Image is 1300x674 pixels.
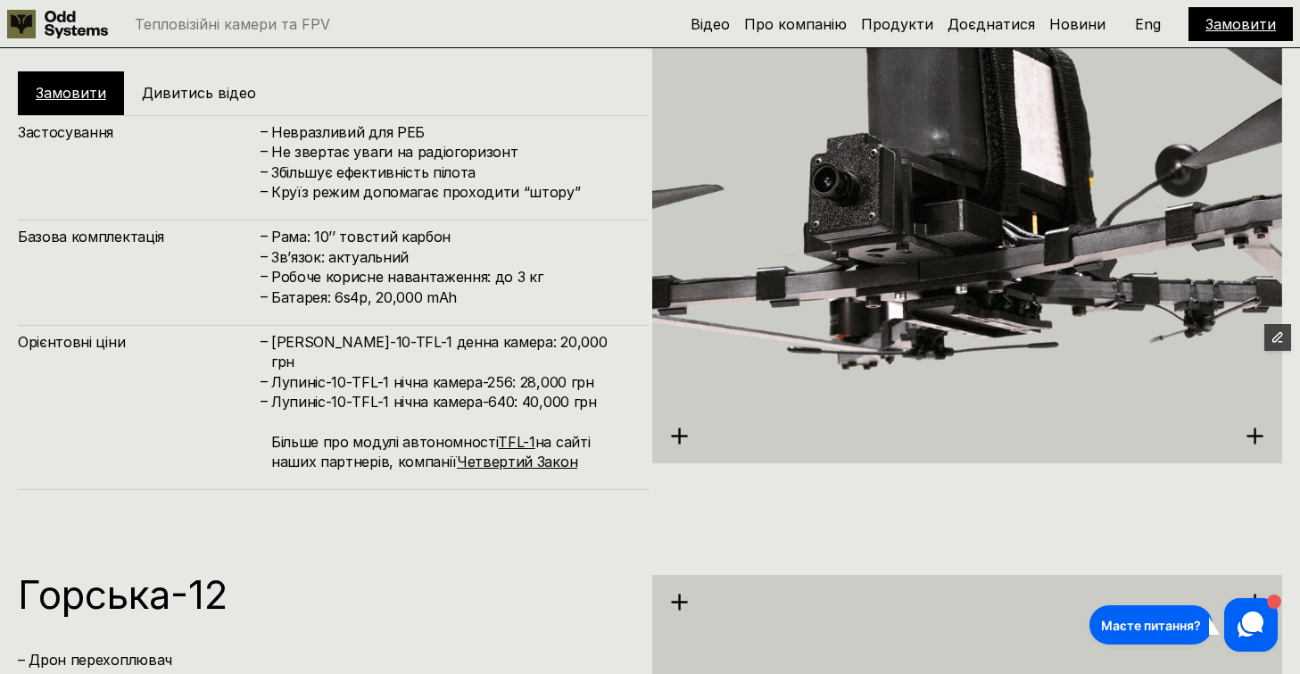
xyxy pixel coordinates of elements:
[271,392,631,472] h4: Лупиніс-10-TFL-1 нічна камера-640: 40,000 грн Більше про модулі автономності на сайті наших партн...
[1264,324,1291,351] button: Edit Framer Content
[261,181,268,201] h4: –
[1205,15,1276,33] a: Замовити
[271,287,631,307] h4: Батарея: 6s4p, 20,000 mAh
[271,247,631,267] h4: Зв’язок: актуальний
[18,122,259,142] h4: Застосування
[691,15,730,33] a: Відео
[861,15,933,33] a: Продукти
[1049,15,1105,33] a: Новини
[271,227,631,246] h4: Рама: 10’’ товстий карбон
[498,433,534,451] a: TFL-1
[18,227,259,246] h4: Базова комплектація
[1085,594,1282,656] iframe: HelpCrunch
[18,332,259,352] h4: Орієнтовні ціни
[261,266,268,286] h4: –
[271,122,631,142] h4: Невразливий для РЕБ
[744,15,847,33] a: Про компанію
[948,15,1035,33] a: Доєднатися
[261,331,268,351] h4: –
[261,286,268,305] h4: –
[142,83,256,103] h5: Дивитись відео
[271,267,631,287] h4: Робоче корисне навантаження: до 3 кг
[271,162,631,182] h4: Збільшує ефективність пілота
[261,391,268,411] h4: –
[261,226,268,245] h4: –
[271,332,631,372] h4: [PERSON_NAME]-10-TFL-1 денна камера: 20,000 грн
[261,371,268,391] h4: –
[1135,17,1161,31] p: Eng
[18,575,631,614] h1: Горська-12
[457,453,577,470] a: Четвертий Закон
[261,121,268,141] h4: –
[135,17,330,31] p: Тепловізійні камери та FPV
[271,142,631,162] h4: Не звертає уваги на радіогоризонт
[271,372,631,392] h4: Лупиніс-10-TFL-1 нічна камера-256: 28,000 грн
[261,161,268,180] h4: –
[261,246,268,266] h4: –
[271,182,631,202] h4: Круїз режим допомагає проходити “штору”
[36,84,106,102] a: Замовити
[261,141,268,161] h4: –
